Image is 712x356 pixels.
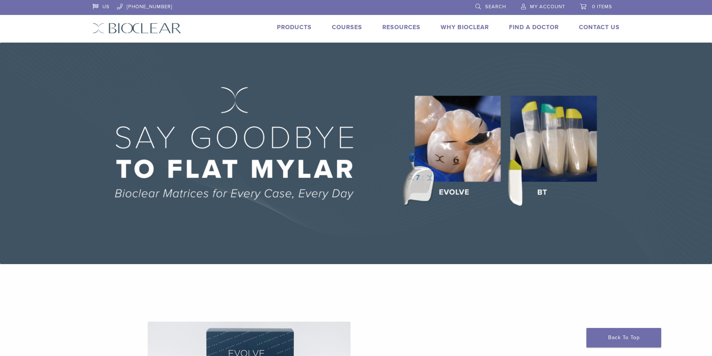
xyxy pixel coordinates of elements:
[93,23,181,34] img: Bioclear
[592,4,612,10] span: 0 items
[579,24,620,31] a: Contact Us
[530,4,565,10] span: My Account
[509,24,559,31] a: Find A Doctor
[441,24,489,31] a: Why Bioclear
[277,24,312,31] a: Products
[332,24,362,31] a: Courses
[485,4,506,10] span: Search
[382,24,420,31] a: Resources
[586,328,661,347] a: Back To Top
